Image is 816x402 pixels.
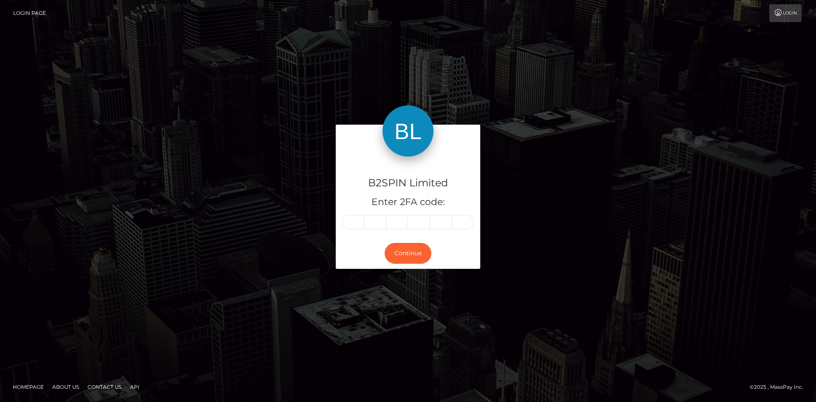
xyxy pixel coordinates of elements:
[342,176,474,191] h4: B2SPIN Limited
[750,382,810,392] div: © 2025 , MassPay Inc.
[769,4,802,22] a: Login
[127,380,143,393] a: API
[49,380,82,393] a: About Us
[385,243,431,264] button: Continue
[342,196,474,209] h5: Enter 2FA code:
[9,380,47,393] a: Homepage
[84,380,125,393] a: Contact Us
[13,4,46,22] a: Login Page
[382,105,433,157] img: B2SPIN Limited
